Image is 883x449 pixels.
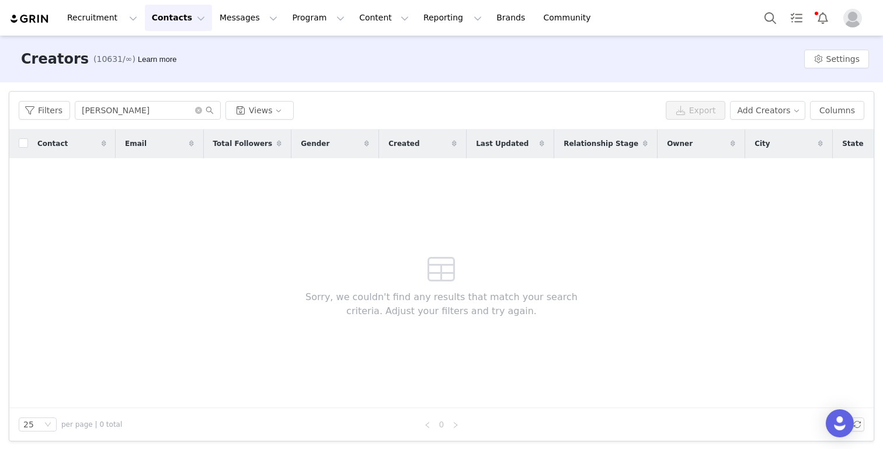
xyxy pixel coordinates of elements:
button: Columns [810,101,864,120]
div: 25 [23,418,34,431]
img: placeholder-profile.jpg [843,9,862,27]
a: Community [537,5,603,31]
i: icon: close-circle [195,107,202,114]
a: Brands [489,5,536,31]
li: 0 [434,417,449,431]
a: Tasks [784,5,809,31]
span: per page | 0 total [61,419,122,430]
span: Sorry, we couldn't find any results that match your search criteria. Adjust your filters and try ... [288,290,596,318]
span: Relationship Stage [564,138,638,149]
button: Add Creators [730,101,806,120]
button: Contacts [145,5,212,31]
span: State [842,138,863,149]
button: Recruitment [60,5,144,31]
span: Owner [667,138,693,149]
i: icon: right [452,422,459,429]
img: grin logo [9,13,50,25]
div: Tooltip anchor [135,54,179,65]
div: Open Intercom Messenger [826,409,854,437]
span: (10631/∞) [93,53,135,65]
button: Messages [213,5,284,31]
span: Email [125,138,147,149]
button: Profile [836,9,874,27]
span: Last Updated [476,138,529,149]
i: icon: left [424,422,431,429]
li: Previous Page [420,417,434,431]
h3: Creators [21,48,89,69]
li: Next Page [449,417,463,431]
a: 0 [435,418,448,431]
button: Filters [19,101,70,120]
input: Search... [75,101,221,120]
button: Search [757,5,783,31]
button: Program [285,5,352,31]
i: icon: search [206,106,214,114]
button: Notifications [810,5,836,31]
span: City [755,138,770,149]
button: Views [225,101,294,120]
span: Total Followers [213,138,273,149]
span: Gender [301,138,329,149]
button: Export [666,101,725,120]
button: Content [352,5,416,31]
span: Contact [37,138,68,149]
i: icon: down [44,421,51,429]
span: Created [388,138,419,149]
button: Reporting [416,5,489,31]
button: Settings [804,50,869,68]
